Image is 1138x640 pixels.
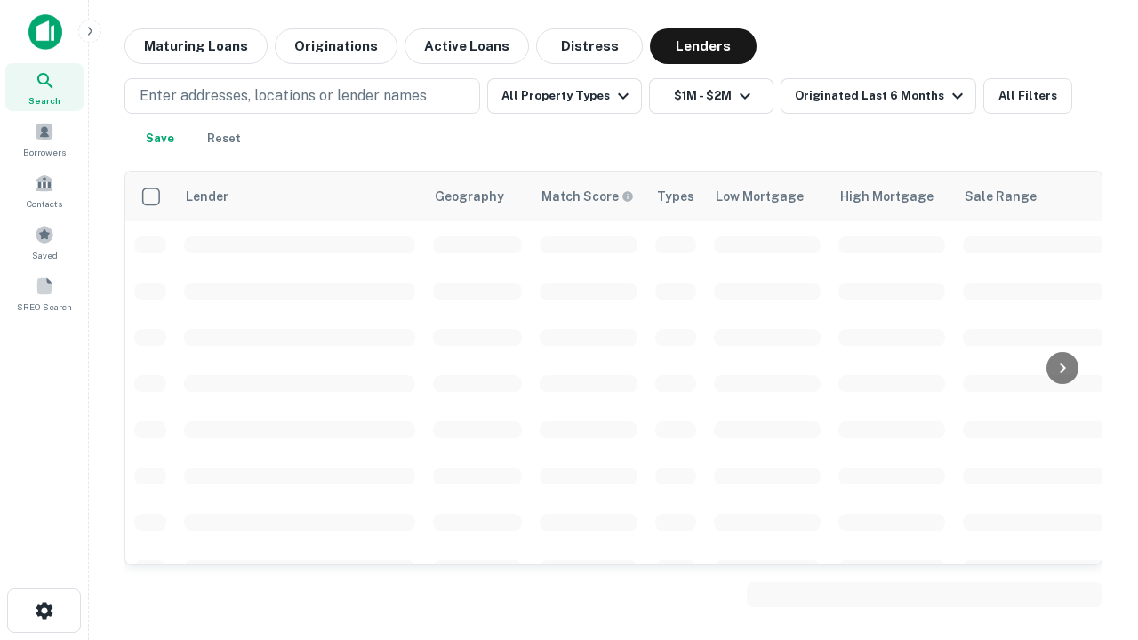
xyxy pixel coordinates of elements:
span: SREO Search [17,300,72,314]
th: Types [646,172,705,221]
h6: Match Score [541,187,630,206]
button: Originated Last 6 Months [781,78,976,114]
div: High Mortgage [840,186,934,207]
button: Lenders [650,28,757,64]
a: Borrowers [5,115,84,163]
span: Saved [32,248,58,262]
div: Originated Last 6 Months [795,85,968,107]
button: Distress [536,28,643,64]
div: Sale Range [965,186,1037,207]
th: Sale Range [954,172,1114,221]
div: Capitalize uses an advanced AI algorithm to match your search with the best lender. The match sco... [541,187,634,206]
th: High Mortgage [829,172,954,221]
button: Originations [275,28,397,64]
th: Capitalize uses an advanced AI algorithm to match your search with the best lender. The match sco... [531,172,646,221]
button: Enter addresses, locations or lender names [124,78,480,114]
a: Saved [5,218,84,266]
iframe: Chat Widget [1049,498,1138,583]
th: Low Mortgage [705,172,829,221]
span: Borrowers [23,145,66,159]
button: All Property Types [487,78,642,114]
a: Search [5,63,84,111]
div: Low Mortgage [716,186,804,207]
button: Save your search to get updates of matches that match your search criteria. [132,121,188,156]
p: Enter addresses, locations or lender names [140,85,427,107]
th: Lender [175,172,424,221]
button: Reset [196,121,252,156]
button: Active Loans [405,28,529,64]
th: Geography [424,172,531,221]
a: Contacts [5,166,84,214]
button: All Filters [983,78,1072,114]
div: Types [657,186,694,207]
div: Geography [435,186,504,207]
div: Lender [186,186,228,207]
button: $1M - $2M [649,78,773,114]
img: capitalize-icon.png [28,14,62,50]
a: SREO Search [5,269,84,317]
span: Contacts [27,196,62,211]
span: Search [28,93,60,108]
button: Maturing Loans [124,28,268,64]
